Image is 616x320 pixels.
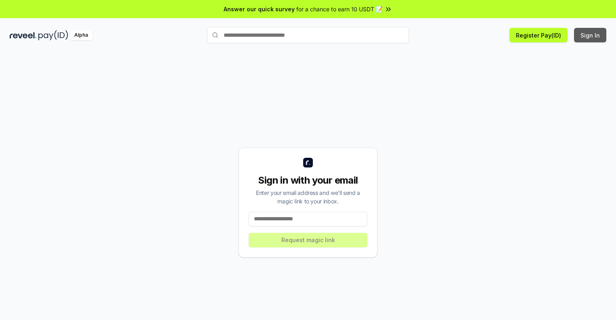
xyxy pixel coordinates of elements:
[574,28,606,42] button: Sign In
[303,158,313,167] img: logo_small
[249,188,367,205] div: Enter your email address and we’ll send a magic link to your inbox.
[509,28,568,42] button: Register Pay(ID)
[249,174,367,187] div: Sign in with your email
[38,30,68,40] img: pay_id
[70,30,92,40] div: Alpha
[224,5,295,13] span: Answer our quick survey
[296,5,383,13] span: for a chance to earn 10 USDT 📝
[10,30,37,40] img: reveel_dark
